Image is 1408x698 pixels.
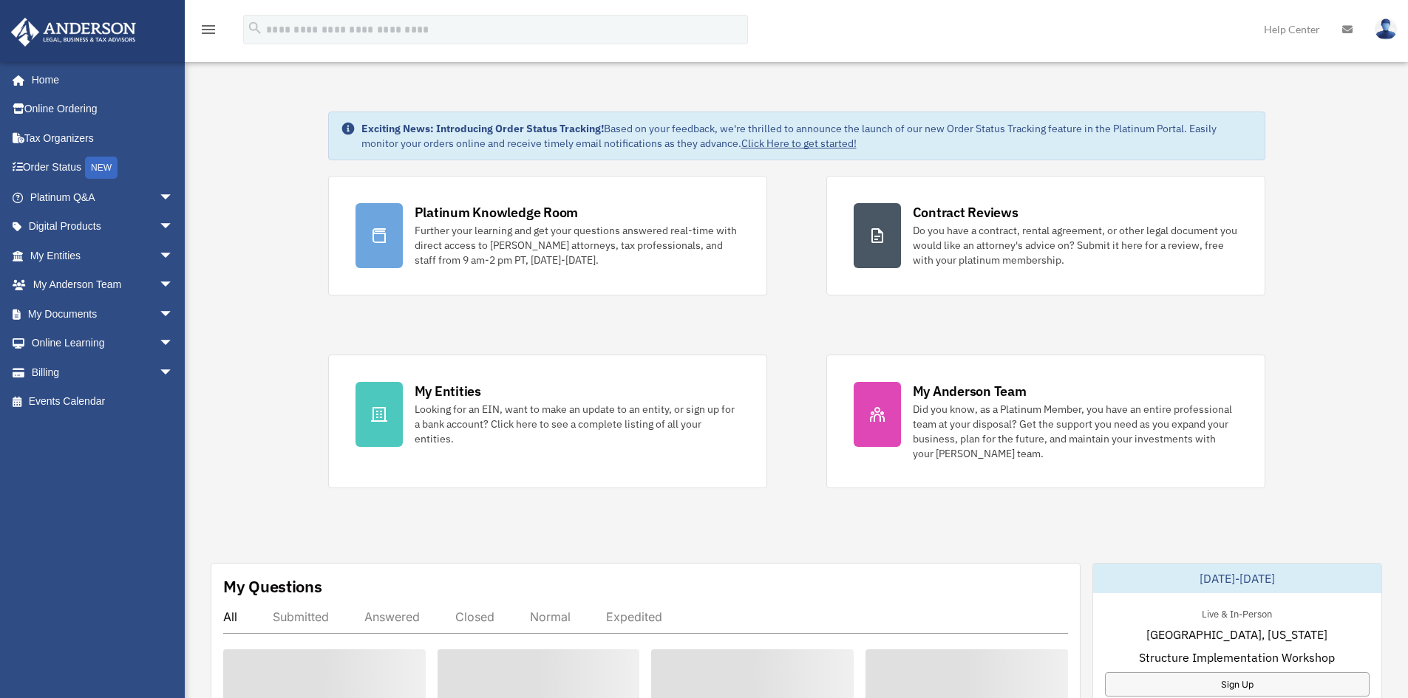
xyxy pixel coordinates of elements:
[1139,649,1335,666] span: Structure Implementation Workshop
[273,609,329,624] div: Submitted
[364,609,420,624] div: Answered
[741,137,857,150] a: Click Here to get started!
[826,176,1265,295] a: Contract Reviews Do you have a contract, rental agreement, or other legal document you would like...
[159,357,188,388] span: arrow_drop_down
[159,270,188,301] span: arrow_drop_down
[159,241,188,271] span: arrow_drop_down
[10,329,196,358] a: Online Learningarrow_drop_down
[361,121,1253,151] div: Based on your feedback, we're thrilled to announce the launch of our new Order Status Tracking fe...
[159,329,188,359] span: arrow_drop_down
[10,65,188,95] a: Home
[1375,18,1397,40] img: User Pic
[606,609,662,624] div: Expedited
[10,270,196,300] a: My Anderson Teamarrow_drop_down
[223,609,237,624] div: All
[1105,672,1370,697] a: Sign Up
[455,609,494,624] div: Closed
[913,223,1238,267] div: Do you have a contract, rental agreement, or other legal document you would like an attorney's ad...
[223,575,322,598] div: My Questions
[328,176,767,295] a: Platinum Knowledge Room Further your learning and get your questions answered real-time with dire...
[10,241,196,270] a: My Entitiesarrow_drop_down
[10,212,196,242] a: Digital Productsarrow_drop_down
[10,357,196,387] a: Billingarrow_drop_down
[1190,605,1284,620] div: Live & In-Person
[159,182,188,213] span: arrow_drop_down
[1093,564,1381,593] div: [DATE]-[DATE]
[530,609,571,624] div: Normal
[415,223,740,267] div: Further your learning and get your questions answered real-time with direct access to [PERSON_NAM...
[415,203,579,222] div: Platinum Knowledge Room
[10,387,196,417] a: Events Calendar
[328,355,767,488] a: My Entities Looking for an EIN, want to make an update to an entity, or sign up for a bank accoun...
[826,355,1265,488] a: My Anderson Team Did you know, as a Platinum Member, you have an entire professional team at your...
[247,20,263,36] i: search
[10,123,196,153] a: Tax Organizers
[10,299,196,329] a: My Documentsarrow_drop_down
[913,203,1018,222] div: Contract Reviews
[10,153,196,183] a: Order StatusNEW
[361,122,604,135] strong: Exciting News: Introducing Order Status Tracking!
[10,182,196,212] a: Platinum Q&Aarrow_drop_down
[913,382,1027,400] div: My Anderson Team
[1146,626,1327,643] span: [GEOGRAPHIC_DATA], [US_STATE]
[913,402,1238,461] div: Did you know, as a Platinum Member, you have an entire professional team at your disposal? Get th...
[415,402,740,446] div: Looking for an EIN, want to make an update to an entity, or sign up for a bank account? Click her...
[200,26,217,38] a: menu
[200,21,217,38] i: menu
[10,95,196,124] a: Online Ordering
[159,212,188,242] span: arrow_drop_down
[415,382,481,400] div: My Entities
[159,299,188,329] span: arrow_drop_down
[85,157,118,179] div: NEW
[7,18,140,47] img: Anderson Advisors Platinum Portal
